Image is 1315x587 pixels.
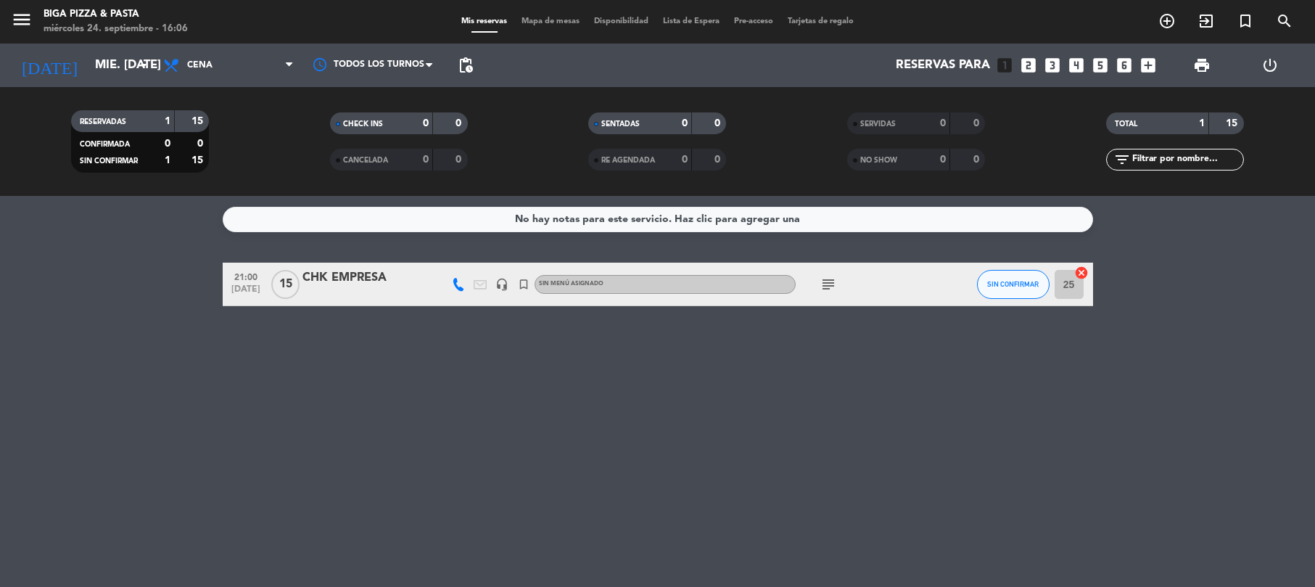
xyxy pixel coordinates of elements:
[973,155,982,165] strong: 0
[973,118,982,128] strong: 0
[1236,44,1304,87] div: LOG OUT
[656,17,727,25] span: Lista de Espera
[780,17,861,25] span: Tarjetas de regalo
[860,120,896,128] span: SERVIDAS
[457,57,474,74] span: pending_actions
[343,120,383,128] span: CHECK INS
[727,17,780,25] span: Pre-acceso
[191,155,206,165] strong: 15
[165,155,170,165] strong: 1
[1226,118,1240,128] strong: 15
[860,157,897,164] span: NO SHOW
[940,118,946,128] strong: 0
[423,118,429,128] strong: 0
[455,118,464,128] strong: 0
[896,59,990,73] span: Reservas para
[1019,56,1038,75] i: looks_two
[165,116,170,126] strong: 1
[165,139,170,149] strong: 0
[187,60,213,70] span: Cena
[682,155,688,165] strong: 0
[80,141,130,148] span: CONFIRMADA
[11,9,33,30] i: menu
[454,17,514,25] span: Mis reservas
[987,280,1039,288] span: SIN CONFIRMAR
[1197,12,1215,30] i: exit_to_app
[44,7,188,22] div: Biga Pizza & Pasta
[423,155,429,165] strong: 0
[1276,12,1293,30] i: search
[601,157,655,164] span: RE AGENDADA
[495,278,508,291] i: headset_mic
[228,268,264,284] span: 21:00
[1043,56,1062,75] i: looks_3
[11,9,33,36] button: menu
[191,116,206,126] strong: 15
[1261,57,1279,74] i: power_settings_new
[228,284,264,301] span: [DATE]
[1115,120,1137,128] span: TOTAL
[271,270,300,299] span: 15
[1067,56,1086,75] i: looks_4
[1074,266,1089,280] i: cancel
[977,270,1050,299] button: SIN CONFIRMAR
[1158,12,1176,30] i: add_circle_outline
[1199,118,1205,128] strong: 1
[197,139,206,149] strong: 0
[1193,57,1211,74] span: print
[714,118,723,128] strong: 0
[135,57,152,74] i: arrow_drop_down
[517,278,530,291] i: turned_in_not
[587,17,656,25] span: Disponibilidad
[1115,56,1134,75] i: looks_6
[995,56,1014,75] i: looks_one
[820,276,837,293] i: subject
[302,268,426,287] div: CHK EMPRESA
[1139,56,1158,75] i: add_box
[1113,151,1131,168] i: filter_list
[1091,56,1110,75] i: looks_5
[1131,152,1243,168] input: Filtrar por nombre...
[940,155,946,165] strong: 0
[455,155,464,165] strong: 0
[514,17,587,25] span: Mapa de mesas
[714,155,723,165] strong: 0
[539,281,603,287] span: Sin menú asignado
[515,211,800,228] div: No hay notas para este servicio. Haz clic para agregar una
[44,22,188,36] div: miércoles 24. septiembre - 16:06
[80,118,126,126] span: RESERVADAS
[601,120,640,128] span: SENTADAS
[1237,12,1254,30] i: turned_in_not
[343,157,388,164] span: CANCELADA
[80,157,138,165] span: SIN CONFIRMAR
[682,118,688,128] strong: 0
[11,49,88,81] i: [DATE]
